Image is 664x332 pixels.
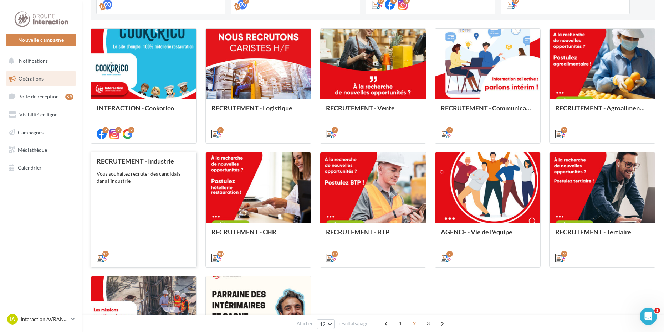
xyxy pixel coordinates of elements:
[4,89,78,104] a: Boîte de réception69
[19,58,48,64] span: Notifications
[654,308,660,313] span: 1
[555,228,649,243] div: RECRUTEMENT - Tertiaire
[19,76,44,82] span: Opérations
[446,127,453,133] div: 9
[4,125,78,140] a: Campagnes
[115,127,122,133] div: 2
[217,127,224,133] div: 3
[395,318,406,329] span: 1
[18,147,47,153] span: Médiathèque
[326,228,420,243] div: RECRUTEMENT - BTP
[18,165,42,171] span: Calendrier
[4,160,78,175] a: Calendrier
[217,251,224,257] div: 10
[297,320,313,327] span: Afficher
[339,320,368,327] span: résultats/page
[97,104,191,119] div: INTERACTION - Cookorico
[326,104,420,119] div: RECRUTEMENT - Vente
[65,94,73,100] div: 69
[4,53,75,68] button: Notifications
[441,104,535,119] div: RECRUTEMENT - Communication externe
[332,127,338,133] div: 7
[21,316,68,323] p: Interaction AVRANCHES
[97,170,191,185] div: Vous souhaitez recruter des candidats dans l'industrie
[555,104,649,119] div: RECRUTEMENT - Agroalimentaire
[128,127,134,133] div: 2
[4,71,78,86] a: Opérations
[317,319,335,329] button: 12
[446,251,453,257] div: 7
[211,104,306,119] div: RECRUTEMENT - Logistique
[18,129,44,135] span: Campagnes
[409,318,420,329] span: 2
[423,318,434,329] span: 3
[640,308,657,325] iframe: Intercom live chat
[4,142,78,157] a: Médiathèque
[18,93,59,99] span: Boîte de réception
[4,107,78,122] a: Visibilité en ligne
[102,127,109,133] div: 2
[102,251,109,257] div: 11
[320,321,326,327] span: 12
[97,157,191,165] div: RECRUTEMENT - Industrie
[211,228,306,243] div: RECRUTEMENT - CHR
[6,312,76,326] a: IA Interaction AVRANCHES
[6,34,76,46] button: Nouvelle campagne
[561,251,567,257] div: 9
[10,316,15,323] span: IA
[561,127,567,133] div: 9
[332,251,338,257] div: 17
[19,111,57,118] span: Visibilité en ligne
[441,228,535,243] div: AGENCE - Vie de l'équipe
